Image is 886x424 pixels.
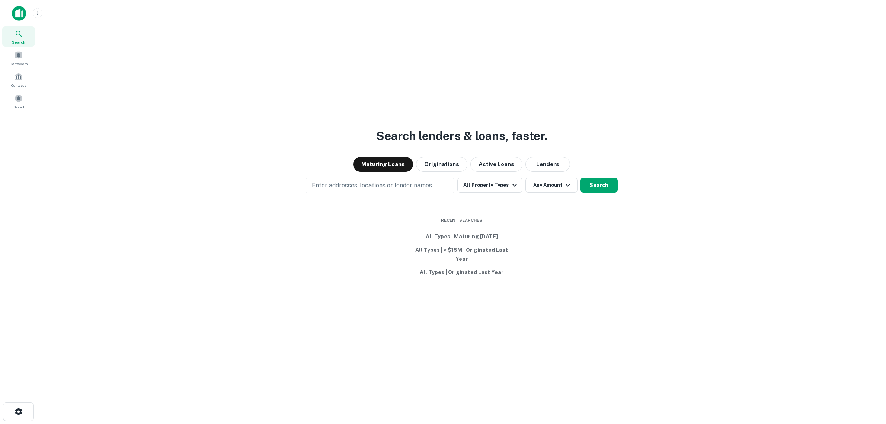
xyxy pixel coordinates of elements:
button: Search [580,178,618,193]
a: Contacts [2,70,35,90]
button: Any Amount [525,178,578,193]
span: Recent Searches [406,217,518,224]
button: All Types | Originated Last Year [406,266,518,279]
span: Borrowers [10,61,28,67]
button: Lenders [525,157,570,172]
a: Borrowers [2,48,35,68]
a: Saved [2,91,35,111]
span: Contacts [11,82,26,88]
button: Originations [416,157,467,172]
button: Enter addresses, locations or lender names [306,178,454,193]
button: All Property Types [457,178,522,193]
p: Enter addresses, locations or lender names [312,181,432,190]
span: Search [12,39,25,45]
a: Search [2,26,35,47]
button: All Types | > $15M | Originated Last Year [406,243,518,266]
button: All Types | Maturing [DATE] [406,230,518,243]
button: Maturing Loans [353,157,413,172]
img: capitalize-icon.png [12,6,26,21]
h3: Search lenders & loans, faster. [376,127,547,145]
span: Saved [13,104,24,110]
iframe: Chat Widget [849,364,886,400]
button: Active Loans [470,157,522,172]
